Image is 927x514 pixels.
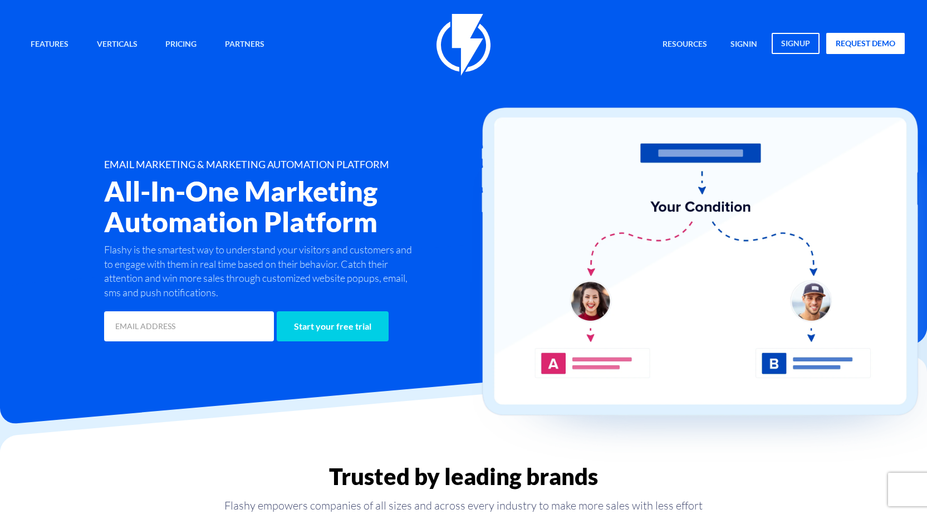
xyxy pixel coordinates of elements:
[104,159,529,170] h1: EMAIL MARKETING & MARKETING AUTOMATION PLATFORM
[722,33,766,57] a: signin
[104,176,529,237] h2: All-In-One Marketing Automation Platform
[104,311,274,341] input: EMAIL ADDRESS
[772,33,820,54] a: signup
[157,33,205,57] a: Pricing
[826,33,905,54] a: request demo
[654,33,715,57] a: Resources
[277,311,389,341] input: Start your free trial
[217,33,273,57] a: Partners
[22,33,77,57] a: Features
[104,243,418,300] p: Flashy is the smartest way to understand your visitors and customers and to engage with them in r...
[89,33,146,57] a: Verticals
